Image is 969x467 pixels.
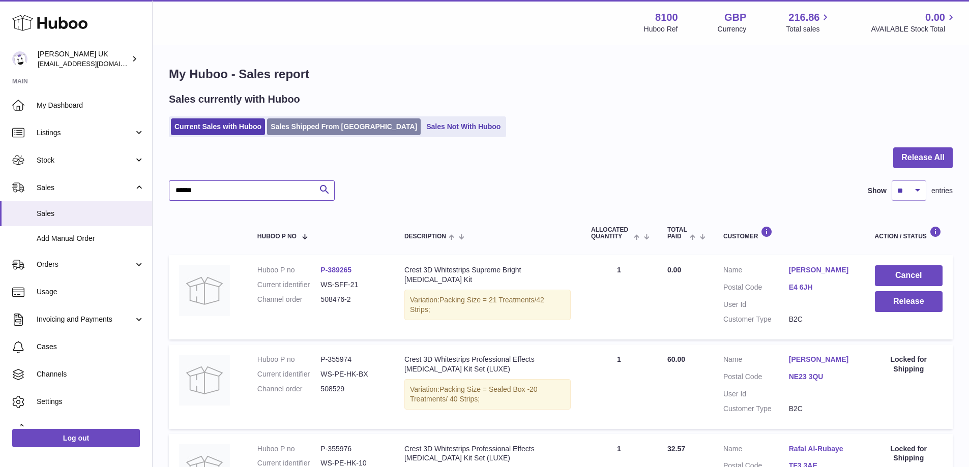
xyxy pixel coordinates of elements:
[931,186,953,196] span: entries
[257,295,321,304] dt: Channel order
[12,429,140,447] a: Log out
[723,355,789,367] dt: Name
[37,424,144,434] span: Returns
[893,147,953,168] button: Release All
[789,444,855,454] a: Rafal Al-Rubaye
[37,287,144,297] span: Usage
[320,444,384,454] dd: P-355976
[788,11,819,24] span: 216.86
[169,66,953,82] h1: My Huboo - Sales report
[179,355,230,406] img: no-photo.jpg
[875,355,943,374] div: Locked for Shipping
[789,315,855,324] dd: B2C
[404,444,571,463] div: Crest 3D Whitestrips Professional Effects [MEDICAL_DATA] Kit Set (LUXE)
[37,234,144,243] span: Add Manual Order
[37,209,144,219] span: Sales
[789,283,855,292] a: E4 6JH
[404,290,571,320] div: Variation:
[875,226,943,240] div: Action / Status
[37,369,144,379] span: Channels
[257,384,321,394] dt: Channel order
[37,183,134,193] span: Sales
[257,233,297,240] span: Huboo P no
[38,59,150,68] span: [EMAIL_ADDRESS][DOMAIN_NAME]
[723,265,789,277] dt: Name
[667,266,681,274] span: 0.00
[875,291,943,312] button: Release
[718,24,747,34] div: Currency
[871,24,957,34] span: AVAILABLE Stock Total
[171,118,265,135] a: Current Sales with Huboo
[723,444,789,456] dt: Name
[257,369,321,379] dt: Current identifier
[723,372,789,384] dt: Postal Code
[320,266,351,274] a: P-389265
[410,385,538,403] span: Packing Size = Sealed Box -20 Treatments/ 40 Strips;
[723,300,789,309] dt: User Id
[667,355,685,363] span: 60.00
[38,49,129,69] div: [PERSON_NAME] UK
[404,233,446,240] span: Description
[423,118,504,135] a: Sales Not With Huboo
[257,444,321,454] dt: Huboo P no
[404,265,571,285] div: Crest 3D Whitestrips Supreme Bright [MEDICAL_DATA] Kit
[320,369,384,379] dd: WS-PE-HK-BX
[789,372,855,382] a: NE23 3QU
[581,345,657,429] td: 1
[875,265,943,286] button: Cancel
[320,280,384,290] dd: WS-SFF-21
[724,11,746,24] strong: GBP
[644,24,678,34] div: Huboo Ref
[723,226,855,240] div: Customer
[320,384,384,394] dd: 508529
[871,11,957,34] a: 0.00 AVAILABLE Stock Total
[257,355,321,364] dt: Huboo P no
[655,11,678,24] strong: 8100
[723,315,789,324] dt: Customer Type
[925,11,945,24] span: 0.00
[257,280,321,290] dt: Current identifier
[786,11,831,34] a: 216.86 Total sales
[404,379,571,410] div: Variation:
[789,355,855,364] a: [PERSON_NAME]
[320,295,384,304] dd: 508476-2
[37,315,134,324] span: Invoicing and Payments
[581,255,657,339] td: 1
[723,283,789,295] dt: Postal Code
[37,128,134,138] span: Listings
[179,265,230,316] img: no-photo.jpg
[591,227,631,240] span: ALLOCATED Quantity
[12,51,27,67] img: emotion88hk@gmail.com
[786,24,831,34] span: Total sales
[320,355,384,364] dd: P-355974
[667,445,685,453] span: 32.57
[789,265,855,275] a: [PERSON_NAME]
[37,397,144,407] span: Settings
[723,389,789,399] dt: User Id
[868,186,887,196] label: Show
[257,265,321,275] dt: Huboo P no
[723,404,789,414] dt: Customer Type
[667,227,687,240] span: Total paid
[169,92,300,106] h2: Sales currently with Huboo
[37,155,134,165] span: Stock
[875,444,943,463] div: Locked for Shipping
[267,118,421,135] a: Sales Shipped From [GEOGRAPHIC_DATA]
[410,296,544,314] span: Packing Size = 21 Treatments/42 Strips;
[37,342,144,352] span: Cases
[789,404,855,414] dd: B2C
[37,101,144,110] span: My Dashboard
[37,260,134,269] span: Orders
[404,355,571,374] div: Crest 3D Whitestrips Professional Effects [MEDICAL_DATA] Kit Set (LUXE)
